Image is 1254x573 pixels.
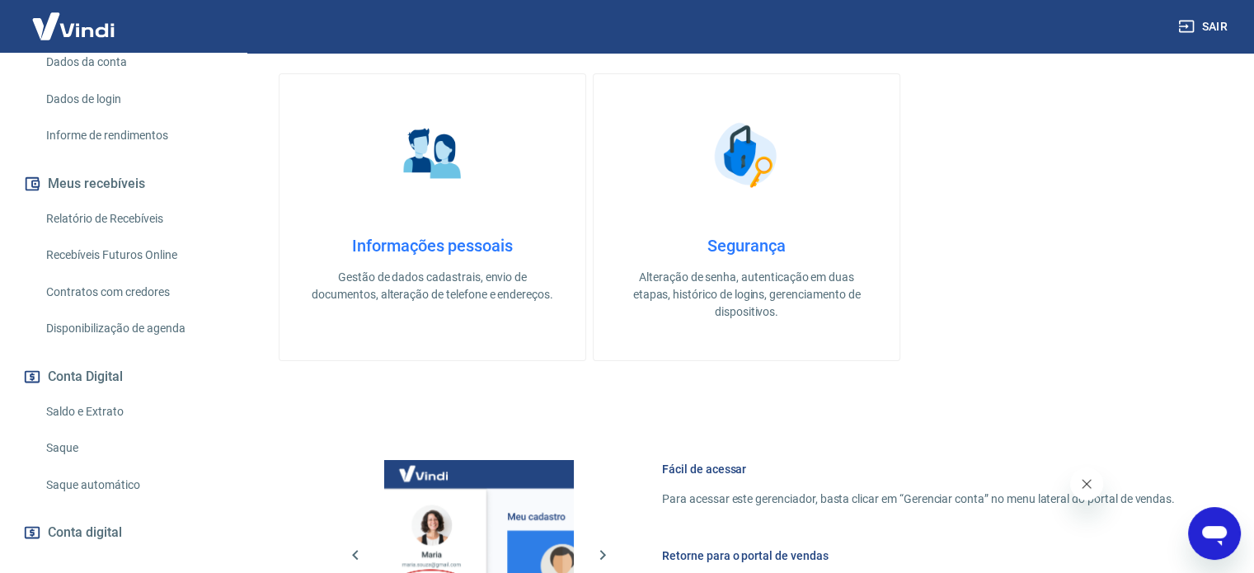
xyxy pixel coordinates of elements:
[1188,507,1241,560] iframe: Botão para abrir a janela de mensagens
[20,359,227,395] button: Conta Digital
[20,166,227,202] button: Meus recebíveis
[10,12,139,25] span: Olá! Precisa de ajuda?
[279,73,586,361] a: Informações pessoaisInformações pessoaisGestão de dados cadastrais, envio de documentos, alteraçã...
[306,236,559,256] h4: Informações pessoais
[40,45,227,79] a: Dados da conta
[40,238,227,272] a: Recebíveis Futuros Online
[40,275,227,309] a: Contratos com credores
[40,312,227,345] a: Disponibilização de agenda
[40,431,227,465] a: Saque
[40,468,227,502] a: Saque automático
[392,114,474,196] img: Informações pessoais
[706,114,788,196] img: Segurança
[20,514,227,551] a: Conta digital
[1070,467,1103,500] iframe: Fechar mensagem
[40,395,227,429] a: Saldo e Extrato
[620,236,873,256] h4: Segurança
[48,521,122,544] span: Conta digital
[306,269,559,303] p: Gestão de dados cadastrais, envio de documentos, alteração de telefone e endereços.
[20,1,127,51] img: Vindi
[1175,12,1234,42] button: Sair
[40,119,227,153] a: Informe de rendimentos
[662,491,1175,508] p: Para acessar este gerenciador, basta clicar em “Gerenciar conta” no menu lateral do portal de ven...
[40,202,227,236] a: Relatório de Recebíveis
[620,269,873,321] p: Alteração de senha, autenticação em duas etapas, histórico de logins, gerenciamento de dispositivos.
[662,461,1175,477] h6: Fácil de acessar
[40,82,227,116] a: Dados de login
[593,73,900,361] a: SegurançaSegurançaAlteração de senha, autenticação em duas etapas, histórico de logins, gerenciam...
[662,547,1175,564] h6: Retorne para o portal de vendas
